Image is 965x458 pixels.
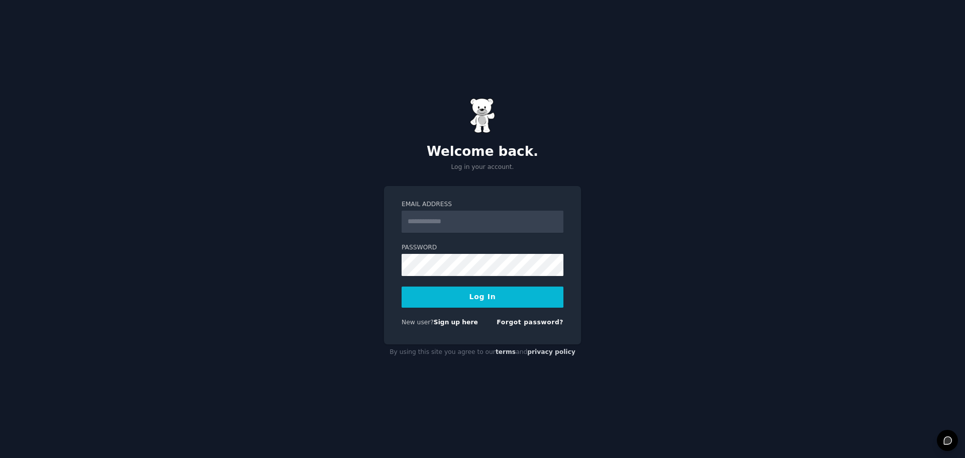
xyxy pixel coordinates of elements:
div: By using this site you agree to our and [384,344,581,360]
a: Sign up here [434,319,478,326]
a: Forgot password? [497,319,563,326]
img: Gummy Bear [470,98,495,133]
p: Log in your account. [384,163,581,172]
span: New user? [402,319,434,326]
label: Email Address [402,200,563,209]
label: Password [402,243,563,252]
h2: Welcome back. [384,144,581,160]
a: privacy policy [527,348,575,355]
a: terms [496,348,516,355]
button: Log In [402,287,563,308]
